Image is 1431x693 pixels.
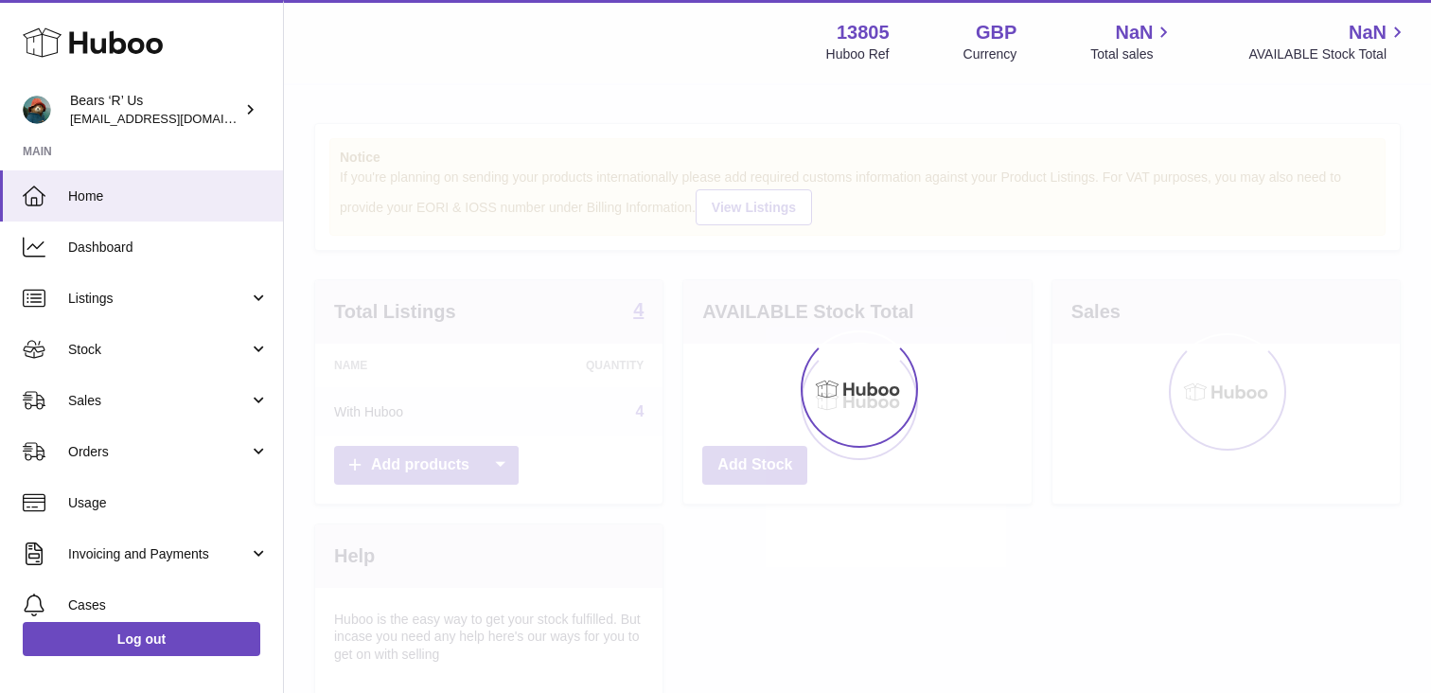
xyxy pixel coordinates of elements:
div: Huboo Ref [826,45,890,63]
span: [EMAIL_ADDRESS][DOMAIN_NAME] [70,111,278,126]
strong: GBP [976,20,1016,45]
a: NaN AVAILABLE Stock Total [1248,20,1408,63]
span: Dashboard [68,239,269,257]
strong: 13805 [837,20,890,45]
span: AVAILABLE Stock Total [1248,45,1408,63]
div: Currency [963,45,1017,63]
span: Orders [68,443,249,461]
span: NaN [1115,20,1153,45]
a: Log out [23,622,260,656]
span: Sales [68,392,249,410]
img: bears-r-us@huboo.com [23,96,51,124]
span: Invoicing and Payments [68,545,249,563]
div: Bears ‘R’ Us [70,92,240,128]
span: Total sales [1090,45,1175,63]
span: Stock [68,341,249,359]
span: Listings [68,290,249,308]
span: Home [68,187,269,205]
span: NaN [1349,20,1387,45]
span: Usage [68,494,269,512]
span: Cases [68,596,269,614]
a: NaN Total sales [1090,20,1175,63]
